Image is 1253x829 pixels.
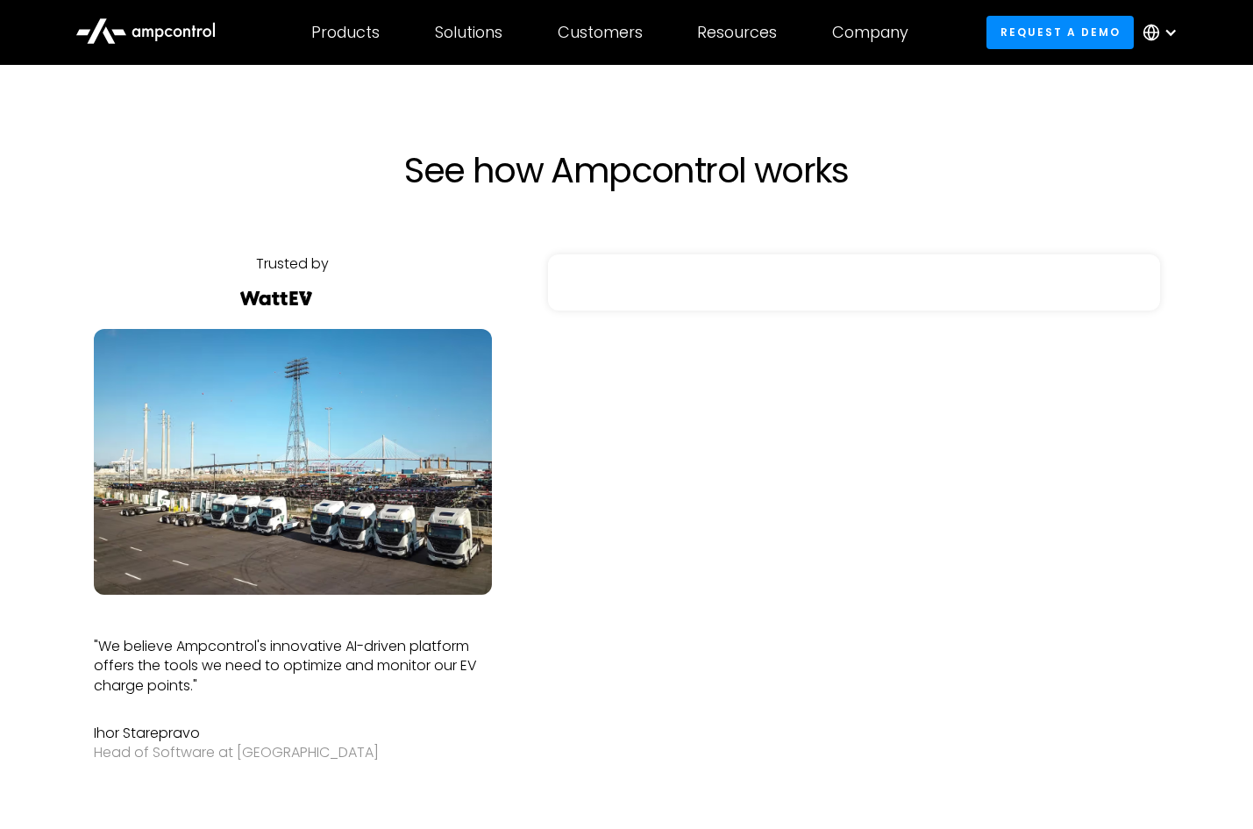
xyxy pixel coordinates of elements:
[697,23,777,42] div: Resources
[241,149,1013,191] h1: See how Ampcontrol works
[558,23,643,42] div: Customers
[256,254,329,274] div: Trusted by
[94,637,492,696] p: "We believe Ampcontrol's innovative AI-driven platform offers the tools we need to optimize and m...
[435,23,502,42] div: Solutions
[94,743,492,762] div: Head of Software at [GEOGRAPHIC_DATA]
[311,23,380,42] div: Products
[832,23,908,42] div: Company
[986,16,1134,48] a: Request a demo
[94,724,492,743] div: Ihor Starepravo
[238,291,315,305] img: Watt EV Logo Real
